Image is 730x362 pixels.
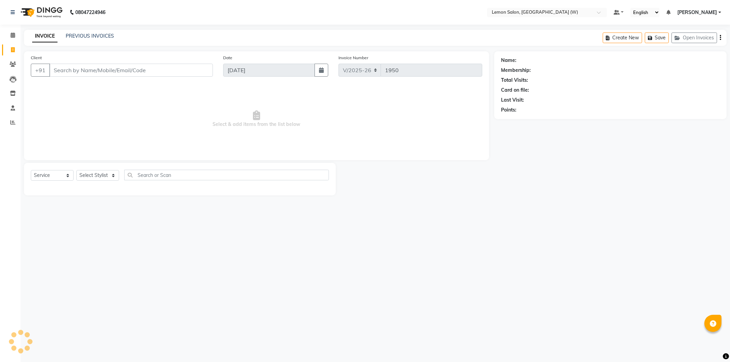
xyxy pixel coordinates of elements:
span: [PERSON_NAME] [677,9,717,16]
button: Save [645,33,669,43]
div: Membership: [501,67,531,74]
input: Search by Name/Mobile/Email/Code [49,64,213,77]
label: Date [223,55,232,61]
button: Create New [603,33,642,43]
div: Card on file: [501,87,529,94]
div: Last Visit: [501,96,524,104]
div: Total Visits: [501,77,528,84]
input: Search or Scan [124,170,329,180]
button: +91 [31,64,50,77]
img: logo [17,3,64,22]
button: Open Invoices [671,33,717,43]
b: 08047224946 [75,3,105,22]
div: Name: [501,57,516,64]
label: Invoice Number [338,55,368,61]
a: PREVIOUS INVOICES [66,33,114,39]
div: Points: [501,106,516,114]
label: Client [31,55,42,61]
span: Select & add items from the list below [31,85,482,153]
a: INVOICE [32,30,57,42]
